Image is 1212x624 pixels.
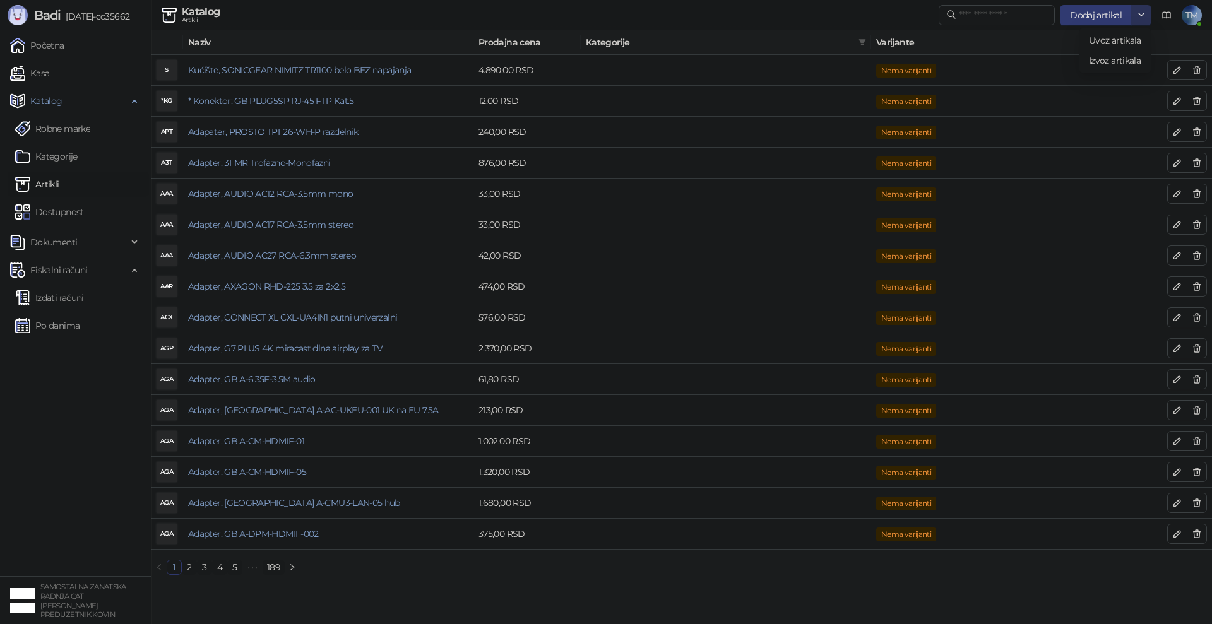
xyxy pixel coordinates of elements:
[183,86,473,117] td: * Konektor; GB PLUG5SP RJ-45 FTP Kat.5
[876,527,936,541] span: Nema varijanti
[213,560,227,574] a: 4
[876,373,936,387] span: Nema varijanti
[285,560,300,575] li: Sledeća strana
[242,560,263,575] span: •••
[188,188,353,199] a: Adapter, AUDIO AC12 RCA-3.5mm mono
[157,338,177,358] div: AGP
[212,560,227,575] li: 4
[183,30,473,55] th: Naziv
[157,524,177,544] div: AGA
[183,271,473,302] td: Adapter, AXAGON RHD-225 3.5 za 2x2.5
[263,560,285,575] li: 189
[151,560,167,575] li: Prethodna strana
[183,302,473,333] td: Adapter, CONNECT XL CXL-UA4IN1 putni univerzalni
[155,563,163,571] span: left
[876,466,936,480] span: Nema varijanti
[473,148,581,179] td: 876,00 RSD
[242,560,263,575] li: Sledećih 5 Strana
[1089,35,1141,46] span: Uvoz artikala
[473,395,581,426] td: 213,00 RSD
[473,30,581,55] th: Prodajna cena
[157,215,177,235] div: AAA
[15,144,78,169] a: Kategorije
[197,560,212,575] li: 3
[157,245,177,266] div: AAA
[183,395,473,426] td: Adapter, GB A-AC-UKEU-001 UK na EU 7.5A
[188,250,356,261] a: Adapter, AUDIO AC27 RCA-6.3mm stereo
[473,519,581,550] td: 375,00 RSD
[473,426,581,457] td: 1.002,00 RSD
[876,435,936,449] span: Nema varijanti
[183,117,473,148] td: Adapater, PROSTO TPF26-WH-P razdelnik
[157,431,177,451] div: AGA
[876,404,936,418] span: Nema varijanti
[876,497,936,510] span: Nema varijanti
[473,209,581,240] td: 33,00 RSD
[1156,5,1177,25] a: Dokumentacija
[188,64,411,76] a: Kućište, SONICGEAR NIMITZ TR1100 belo BEZ napajanja
[157,276,177,297] div: AAR
[34,8,61,23] span: Badi
[183,519,473,550] td: Adapter, GB A-DPM-HDMIF-002
[182,7,220,17] div: Katalog
[586,35,853,49] span: Kategorije
[182,17,220,23] div: Artikli
[188,404,438,416] a: Adapter, [GEOGRAPHIC_DATA] A-AC-UKEU-001 UK na EU 7.5A
[473,240,581,271] td: 42,00 RSD
[285,560,300,575] button: right
[183,488,473,519] td: Adapter, GB A-CMU3-LAN-05 hub
[876,156,936,170] span: Nema varijanti
[473,55,581,86] td: 4.890,00 RSD
[198,560,211,574] a: 3
[876,126,936,139] span: Nema varijanti
[157,184,177,204] div: AAA
[856,33,869,52] span: filter
[183,333,473,364] td: Adapter, G7 PLUS 4K miracast dlna airplay za TV
[188,312,397,323] a: Adapter, CONNECT XL CXL-UA4IN1 putni univerzalni
[15,177,30,192] img: Artikli
[473,86,581,117] td: 12,00 RSD
[876,64,936,78] span: Nema varijanti
[188,374,316,385] a: Adapter, GB A-6.35F-3.5M audio
[157,400,177,420] div: AGA
[10,61,49,86] a: Kasa
[15,172,59,197] a: ArtikliArtikli
[858,38,866,46] span: filter
[30,230,77,255] span: Dokumenti
[188,435,304,447] a: Adapter, GB A-CM-HDMIF-01
[183,148,473,179] td: Adapter, 3FMR Trofazno-Monofazni
[157,462,177,482] div: AGA
[10,588,35,613] img: 64x64-companyLogo-ae27db6e-dfce-48a1-b68e-83471bd1bffd.png
[473,302,581,333] td: 576,00 RSD
[157,307,177,327] div: ACX
[876,311,936,325] span: Nema varijanti
[30,88,62,114] span: Katalog
[157,122,177,142] div: APT
[157,153,177,173] div: A3T
[188,95,354,107] a: * Konektor; GB PLUG5SP RJ-45 FTP Kat.5
[1070,9,1122,21] span: Dodaj artikal
[473,117,581,148] td: 240,00 RSD
[61,11,129,22] span: [DATE]-cc35662
[876,218,936,232] span: Nema varijanti
[182,560,197,575] li: 2
[183,426,473,457] td: Adapter, GB A-CM-HDMIF-01
[40,582,126,619] small: SAMOSTALNA ZANATSKA RADNJA CAT [PERSON_NAME] PREDUZETNIK KOVIN
[1182,5,1202,25] span: TM
[157,369,177,389] div: AGA
[183,179,473,209] td: Adapter, AUDIO AC12 RCA-3.5mm mono
[183,55,473,86] td: Kućište, SONICGEAR NIMITZ TR1100 belo BEZ napajanja
[183,209,473,240] td: Adapter, AUDIO AC17 RCA-3.5mm stereo
[188,466,306,478] a: Adapter, GB A-CM-HDMIF-05
[876,280,936,294] span: Nema varijanti
[227,560,242,575] li: 5
[157,60,177,80] div: S
[10,33,64,58] a: Početna
[228,560,242,574] a: 5
[182,560,196,574] a: 2
[288,563,296,571] span: right
[473,457,581,488] td: 1.320,00 RSD
[188,126,358,138] a: Adapater, PROSTO TPF26-WH-P razdelnik
[188,219,353,230] a: Adapter, AUDIO AC17 RCA-3.5mm stereo
[188,343,383,354] a: Adapter, G7 PLUS 4K miracast dlna airplay za TV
